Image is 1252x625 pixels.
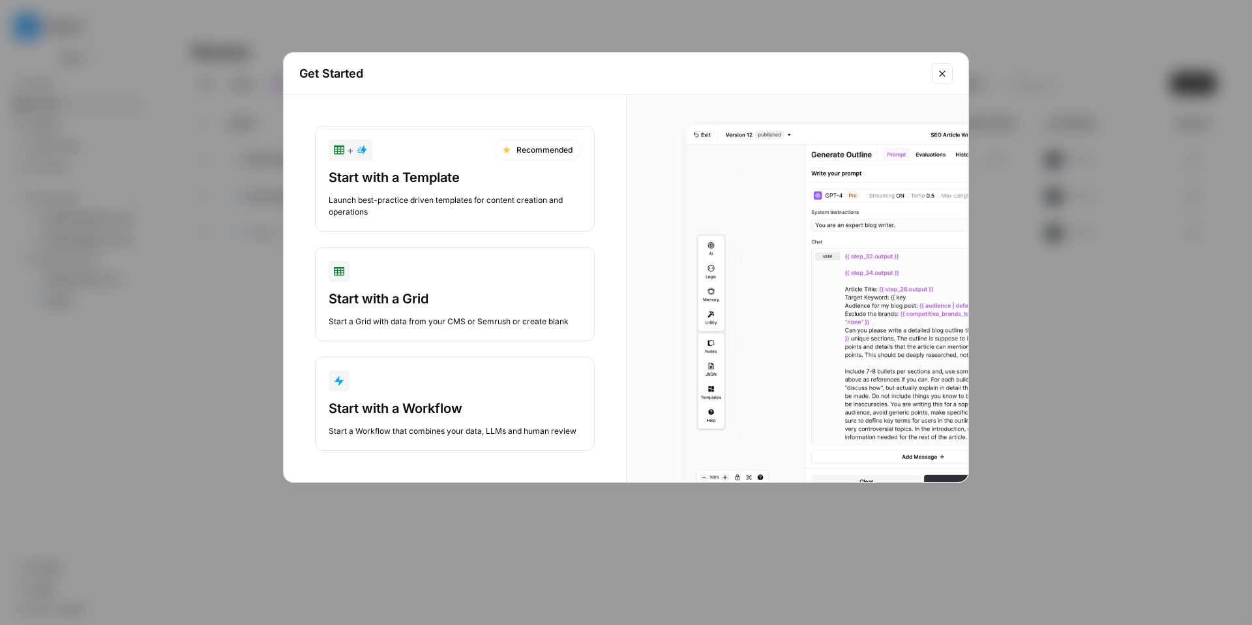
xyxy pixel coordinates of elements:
div: Start with a Grid [329,290,581,308]
div: + [334,142,367,158]
div: Launch best-practice driven templates for content creation and operations [329,194,581,218]
button: Start with a WorkflowStart a Workflow that combines your data, LLMs and human review [315,357,595,451]
div: Start with a Workflow [329,399,581,418]
div: Start a Grid with data from your CMS or Semrush or create blank [329,316,581,328]
div: Start with a Template [329,168,581,187]
div: Recommended [494,140,581,160]
h2: Get Started [299,65,924,83]
button: +RecommendedStart with a TemplateLaunch best-practice driven templates for content creation and o... [315,126,595,232]
button: Start with a GridStart a Grid with data from your CMS or Semrush or create blank [315,247,595,341]
button: Close modal [932,63,953,84]
div: Start a Workflow that combines your data, LLMs and human review [329,425,581,437]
